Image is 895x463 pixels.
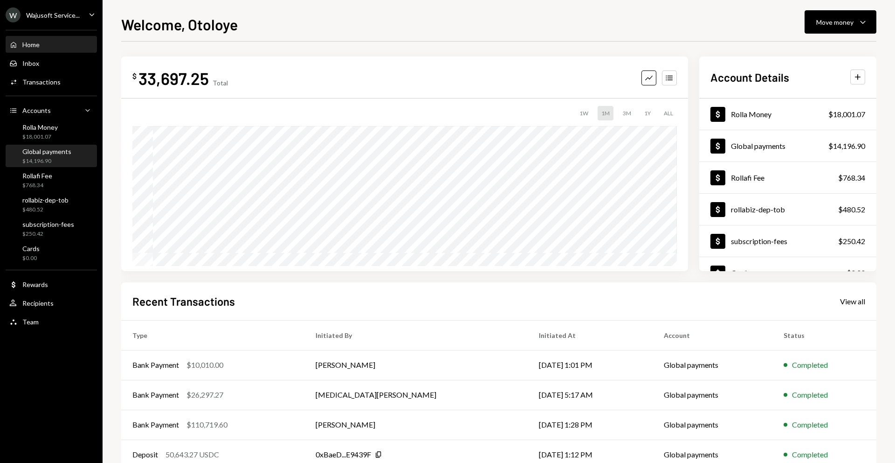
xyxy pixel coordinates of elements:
[132,389,179,400] div: Bank Payment
[653,380,772,410] td: Global payments
[22,172,52,180] div: Rollafi Fee
[699,257,876,288] a: Cards$0.00
[792,449,828,460] div: Completed
[653,410,772,440] td: Global payments
[6,73,97,90] a: Transactions
[792,359,828,371] div: Completed
[731,268,750,277] div: Cards
[619,106,635,120] div: 3M
[528,320,653,350] th: Initiated At
[699,98,876,130] a: Rolla Money$18,001.07
[6,55,97,71] a: Inbox
[699,162,876,193] a: Rollafi Fee$768.34
[22,318,39,326] div: Team
[576,106,592,120] div: 1W
[132,359,179,371] div: Bank Payment
[731,141,785,150] div: Global payments
[22,147,71,155] div: Global payments
[6,295,97,311] a: Recipients
[22,245,40,253] div: Cards
[304,320,528,350] th: Initiated By
[699,130,876,161] a: Global payments$14,196.90
[304,410,528,440] td: [PERSON_NAME]
[22,59,39,67] div: Inbox
[121,15,238,34] h1: Welcome, Otoloye
[838,236,865,247] div: $250.42
[838,172,865,183] div: $768.34
[186,419,227,430] div: $110,719.60
[653,350,772,380] td: Global payments
[138,68,209,89] div: 33,697.25
[22,133,58,141] div: $18,001.07
[6,242,97,264] a: Cards$0.00
[213,79,228,87] div: Total
[316,449,371,460] div: 0xBaeD...E9439F
[22,182,52,189] div: $768.34
[699,225,876,257] a: subscription-fees$250.42
[26,11,80,19] div: Wajusoft Service...
[22,157,71,165] div: $14,196.90
[6,36,97,53] a: Home
[132,419,179,430] div: Bank Payment
[598,106,613,120] div: 1M
[528,410,653,440] td: [DATE] 1:28 PM
[6,276,97,293] a: Rewards
[6,102,97,119] a: Accounts
[731,110,771,119] div: Rolla Money
[304,350,528,380] td: [PERSON_NAME]
[838,204,865,215] div: $480.52
[772,320,876,350] th: Status
[816,17,854,27] div: Move money
[186,359,223,371] div: $10,010.00
[165,449,219,460] div: 50,643.27 USDC
[132,71,137,81] div: $
[731,205,785,214] div: rollabiz-dep-tob
[6,145,97,167] a: Global payments$14,196.90
[132,449,158,460] div: Deposit
[528,380,653,410] td: [DATE] 5:17 AM
[731,237,787,246] div: subscription-fees
[792,389,828,400] div: Completed
[186,389,223,400] div: $26,297.27
[22,254,40,262] div: $0.00
[132,294,235,309] h2: Recent Transactions
[22,281,48,288] div: Rewards
[699,194,876,225] a: rollabiz-dep-tob$480.52
[6,7,21,22] div: W
[847,267,865,279] div: $0.00
[6,313,97,330] a: Team
[121,320,304,350] th: Type
[828,109,865,120] div: $18,001.07
[653,320,772,350] th: Account
[6,120,97,143] a: Rolla Money$18,001.07
[792,419,828,430] div: Completed
[22,230,74,238] div: $250.42
[22,206,69,214] div: $480.52
[22,78,61,86] div: Transactions
[840,297,865,306] div: View all
[528,350,653,380] td: [DATE] 1:01 PM
[6,193,97,216] a: rollabiz-dep-tob$480.52
[6,217,97,240] a: subscription-fees$250.42
[828,140,865,152] div: $14,196.90
[6,169,97,191] a: Rollafi Fee$768.34
[640,106,654,120] div: 1Y
[22,123,58,131] div: Rolla Money
[660,106,677,120] div: ALL
[805,10,876,34] button: Move money
[22,106,51,114] div: Accounts
[710,70,789,85] h2: Account Details
[22,299,54,307] div: Recipients
[840,296,865,306] a: View all
[22,41,40,49] div: Home
[731,173,764,182] div: Rollafi Fee
[304,380,528,410] td: [MEDICAL_DATA][PERSON_NAME]
[22,220,74,228] div: subscription-fees
[22,196,69,204] div: rollabiz-dep-tob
